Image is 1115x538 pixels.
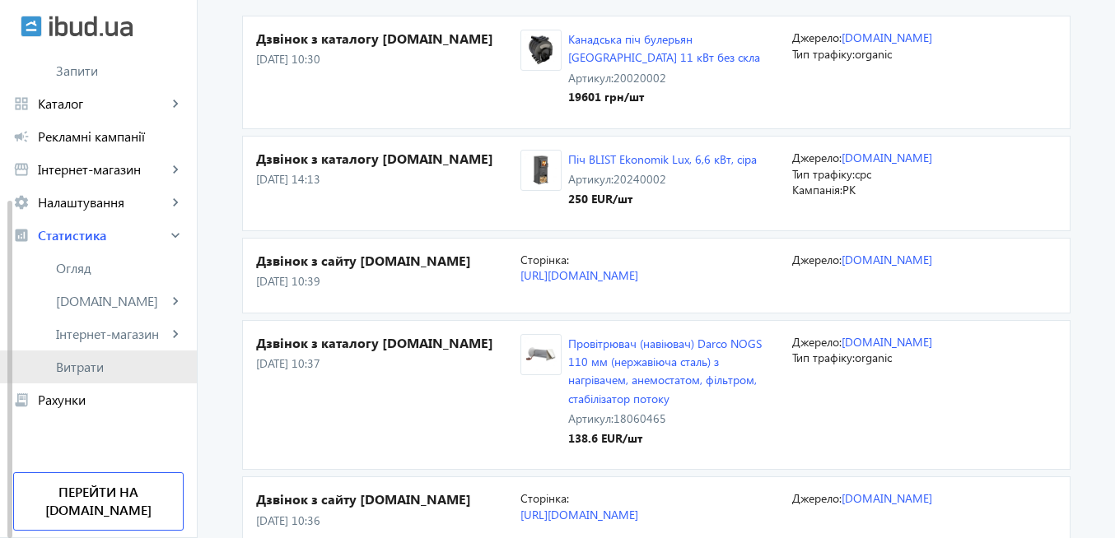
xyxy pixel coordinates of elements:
[167,227,184,243] mat-icon: keyboard_arrow_right
[13,95,30,112] mat-icon: grid_view
[38,392,184,408] span: Рахунки
[56,326,167,342] span: Інтернет-магазин
[792,46,855,62] span: Тип трафіку:
[256,252,520,270] h4: Дзвінок з сайту [DOMAIN_NAME]
[56,260,184,276] span: Огляд
[38,227,167,243] span: Статистика
[792,30,842,45] span: Джерело:
[520,490,779,507] p: Сторінка:
[792,350,855,365] span: Тип трафіку:
[520,252,779,268] p: Сторінка:
[167,194,184,211] mat-icon: keyboard_arrow_right
[568,151,757,167] a: Піч BLIST Ekonomik Lux, 6,6 кВт, сіра
[256,51,520,67] p: [DATE] 10:30
[38,95,167,112] span: Каталог
[521,34,561,67] img: 186306724c6570d4477127200764684-420be5faea.jpg
[568,430,779,447] div: 138.6 EUR /шт
[792,150,842,165] span: Джерело:
[38,161,167,178] span: Інтернет-магазин
[568,336,762,406] a: Провітрювач (навіювач) Darco NOGS 110 мм (нержавіюча сталь) з нагрівачем, анемостатом, фільтром, ...
[256,355,520,372] p: [DATE] 10:37
[568,89,779,105] div: 19601 грн /шт
[49,16,133,37] img: ibud_text.svg
[792,166,855,182] span: Тип трафіку:
[13,194,30,211] mat-icon: settings
[792,182,842,197] span: Кампанія:
[13,392,30,408] mat-icon: receipt_long
[855,350,892,365] span: organic
[613,70,666,86] span: 20020002
[613,171,666,187] span: 20240002
[792,252,842,267] span: Джерело:
[167,326,184,342] mat-icon: keyboard_arrow_right
[568,191,757,207] div: 250 EUR /шт
[56,293,167,309] span: [DOMAIN_NAME]
[521,337,561,371] img: 3053665ff9d8dc41c9862898024765-704bd1370a.jpg
[13,128,30,145] mat-icon: campaign
[855,46,892,62] span: organic
[13,472,184,531] a: Перейти на [DOMAIN_NAME]
[855,166,871,182] span: cpc
[520,507,638,522] a: [URL][DOMAIN_NAME]
[256,334,520,352] h4: Дзвінок з каталогу [DOMAIN_NAME]
[568,31,760,65] a: Канадська піч булерьян [GEOGRAPHIC_DATA] 11 кВт без скла
[842,334,932,350] a: [DOMAIN_NAME]
[256,490,520,508] h4: Дзвінок з сайту [DOMAIN_NAME]
[792,490,842,506] span: Джерело:
[13,161,30,178] mat-icon: storefront
[842,150,932,165] a: [DOMAIN_NAME]
[167,161,184,178] mat-icon: keyboard_arrow_right
[56,63,184,79] span: Запити
[568,171,613,187] span: Артикул:
[13,227,30,243] mat-icon: analytics
[167,293,184,309] mat-icon: keyboard_arrow_right
[842,30,932,45] a: [DOMAIN_NAME]
[568,70,613,86] span: Артикул:
[568,410,613,426] span: Артикул:
[842,182,856,197] span: РК
[256,512,520,529] p: [DATE] 10:36
[256,30,520,48] h4: Дзвінок з каталогу [DOMAIN_NAME]
[38,128,184,145] span: Рекламні кампанії
[256,171,520,188] p: [DATE] 14:13
[38,194,167,211] span: Налаштування
[842,490,932,506] a: [DOMAIN_NAME]
[256,150,520,168] h4: Дзвінок з каталогу [DOMAIN_NAME]
[613,410,666,426] span: 18060465
[21,16,42,37] img: ibud.svg
[520,267,638,283] a: [URL][DOMAIN_NAME]
[792,334,842,350] span: Джерело:
[167,95,184,112] mat-icon: keyboard_arrow_right
[56,359,184,375] span: Витрати
[256,273,520,290] p: [DATE] 10:39
[842,252,932,267] a: [DOMAIN_NAME]
[521,154,561,188] img: 1057063fb2c0155f2d2114513717267-be0449f806.jpg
